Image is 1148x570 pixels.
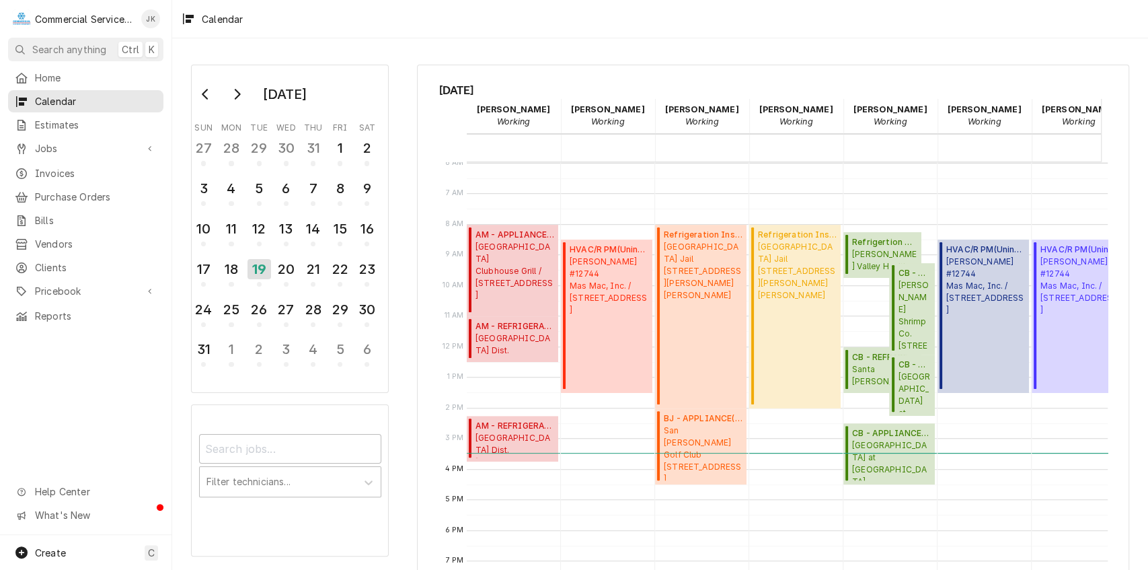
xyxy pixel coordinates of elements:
a: Go to Help Center [8,480,163,503]
div: Refrigeration Installation(Awaiting (Ordered) Parts)[GEOGRAPHIC_DATA] Jail[STREET_ADDRESS][PERSON... [655,225,747,408]
span: [PERSON_NAME] #12744 Mas Mac, Inc. / [STREET_ADDRESS] [570,256,648,316]
a: Purchase Orders [8,186,163,208]
span: CB - APPLIANCE ( Finalized ) [898,359,931,371]
span: Refrigertion Repair ( Finalized ) [852,236,917,248]
span: Home [35,71,157,85]
div: 7 [303,178,323,199]
span: Bills [35,213,157,227]
div: 8 [330,178,350,199]
div: 19 [247,259,271,279]
span: [GEOGRAPHIC_DATA] at [GEOGRAPHIC_DATA] [STREET_ADDRESS] [898,371,931,412]
th: Wednesday [272,118,299,134]
div: 23 [356,259,377,279]
div: Joey Gallegos - Working [1032,99,1126,133]
th: Tuesday [245,118,272,134]
span: [PERSON_NAME] Shrimp Co. [STREET_ADDRESS] [898,279,931,351]
strong: [PERSON_NAME] [759,104,833,114]
div: 4 [221,178,241,199]
div: Calendar Filters [199,422,381,511]
span: 5 PM [442,494,467,505]
span: [PERSON_NAME] Valley Health [STREET_ADDRESS][PERSON_NAME] [852,248,917,274]
span: Calendar [35,94,157,108]
div: 27 [193,138,214,158]
span: [DATE] [439,81,1108,99]
span: Estimates [35,118,157,132]
em: Working [967,116,1001,127]
div: 14 [303,219,323,239]
em: Working [873,116,907,127]
div: 29 [249,138,270,158]
a: Calendar [8,90,163,112]
div: 31 [193,339,214,359]
div: 6 [356,339,377,359]
div: [Service] CB - REFRIGERATION Santa Cruz Market Santa Cruz Market / 19 E Romie Ln, Salinas, CA 939... [843,347,921,393]
div: [Service] Refrigeration Installation San Benito County Jail 710 Flynn Rd, Hollister, CA 95023 ID:... [749,225,841,408]
div: John Key's Avatar [141,9,160,28]
div: [Service] AM - REFRIGERATION Alisal School Dist. ALISAL DISTRICT WAREHOUSE / 1240 Cooper Ave, Sal... [467,416,559,462]
span: C [148,546,155,560]
a: Estimates [8,114,163,136]
a: Reports [8,305,163,327]
div: [Service] HVAC/R PM McDonald's #12744 Mas Mac, Inc. / 1459 Main St, Watsonville, CA 95076 ID: JOB... [937,240,1030,392]
span: [GEOGRAPHIC_DATA] Jail [STREET_ADDRESS][PERSON_NAME][PERSON_NAME] [664,241,742,301]
div: 5 [249,178,270,199]
strong: [PERSON_NAME] [1041,104,1115,114]
input: Search jobs... [199,434,381,464]
span: Refrigeration Installation ( Awaiting (Ordered) Parts ) [664,229,742,241]
em: Working [779,116,812,127]
div: Commercial Service Co.'s Avatar [12,9,31,28]
div: 18 [221,259,241,279]
div: 28 [221,138,241,158]
div: [Service] BJ - APPLIANCE San Juan Oaks Golf Club 36°N / Union Rd, Hollister, CA 95023 ID: JOB-925... [655,408,747,485]
span: [GEOGRAPHIC_DATA] Dist. [PERSON_NAME] [PERSON_NAME] / [STREET_ADDRESS][PERSON_NAME] [475,332,554,358]
span: What's New [35,508,155,522]
span: CB - APPLIANCE ( Finalized ) [852,427,931,439]
span: Create [35,547,66,559]
div: Brandon Johnson - Working [655,99,749,133]
em: Working [590,116,624,127]
span: AM - APPLIANCE ( Finalized ) [475,229,554,241]
div: 28 [303,299,323,320]
div: 25 [221,299,241,320]
button: Go to previous month [192,83,219,105]
span: K [149,42,155,57]
div: Commercial Service Co. [35,12,134,26]
div: CB - APPLIANCE(Finalized)[PERSON_NAME] Shrimp Co.[STREET_ADDRESS] [889,263,935,355]
div: [Service] HVAC/R PM McDonald's #12744 Mas Mac, Inc. / 1459 Main St, Watsonville, CA 95076 ID: JOB... [561,240,653,392]
a: Clients [8,256,163,279]
strong: [PERSON_NAME] [476,104,550,114]
span: [GEOGRAPHIC_DATA] Clubhouse Grill / [STREET_ADDRESS] [475,241,554,301]
div: 5 [330,339,350,359]
div: Calendar Day Picker [191,65,389,393]
div: 16 [356,219,377,239]
span: 7 PM [443,555,467,566]
span: [PERSON_NAME] #12744 Mas Mac, Inc. / [STREET_ADDRESS] [946,256,1025,316]
span: 8 AM [442,219,467,229]
span: CB - REFRIGERATION ( Finalized ) [852,351,917,363]
a: Go to Jobs [8,137,163,159]
span: 9 AM [442,249,467,260]
th: Saturday [354,118,381,134]
span: Ctrl [122,42,139,57]
div: BJ - APPLIANCE(Active)San [PERSON_NAME] Golf Club[STREET_ADDRESS] [655,408,747,485]
div: 3 [193,178,214,199]
div: 2 [249,339,270,359]
div: CB - REFRIGERATION(Finalized)Santa [PERSON_NAME] MarketSanta [PERSON_NAME] Market / [STREET_ADDRE... [843,347,921,393]
th: Friday [327,118,354,134]
div: JK [141,9,160,28]
span: BJ - APPLIANCE ( Active ) [664,413,742,425]
span: 6 AM [442,157,467,168]
div: AM - APPLIANCE(Finalized)[GEOGRAPHIC_DATA]Clubhouse Grill / [STREET_ADDRESS] [467,225,559,317]
button: Search anythingCtrlK [8,38,163,61]
div: 27 [276,299,297,320]
span: Santa [PERSON_NAME] Market Santa [PERSON_NAME] Market / [STREET_ADDRESS][PERSON_NAME] [852,363,917,389]
span: [PERSON_NAME] #12744 Mas Mac, Inc. / [STREET_ADDRESS] [1040,256,1119,316]
th: Sunday [190,118,217,134]
div: 17 [193,259,214,279]
span: Help Center [35,485,155,499]
div: 11 [221,219,241,239]
div: HVAC/R PM(Uninvoiced)[PERSON_NAME] #12744Mas Mac, Inc. / [STREET_ADDRESS] [937,240,1030,392]
a: Go to Pricebook [8,280,163,302]
span: HVAC/R PM ( Uninvoiced ) [570,244,648,256]
div: 31 [303,138,323,158]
